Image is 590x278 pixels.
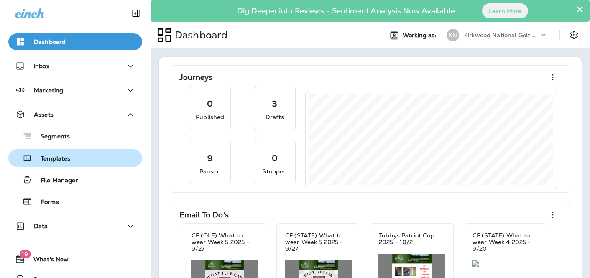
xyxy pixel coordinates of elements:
[272,154,278,162] p: 0
[34,87,63,94] p: Marketing
[482,3,528,18] button: Learn More
[285,232,351,252] p: CF (STATE) What to wear Week 5 2025 - 9/27
[124,5,148,22] button: Collapse Sidebar
[8,171,142,189] button: File Manager
[8,106,142,123] button: Assets
[576,3,584,16] button: Close
[192,232,258,252] p: CF (OLE) What to wear Week 5 2025 - 9/27
[8,251,142,268] button: 19What's New
[19,250,31,258] span: 19
[8,58,142,74] button: Inbox
[8,82,142,99] button: Marketing
[34,223,48,230] p: Data
[32,133,70,141] p: Segments
[33,199,59,207] p: Forms
[171,29,227,41] p: Dashboard
[472,260,539,267] img: eb00598e-5aad-4039-ae96-137d57211012.jpg
[34,111,54,118] p: Assets
[464,32,539,38] p: Kirkwood National Golf Club
[32,155,70,163] p: Templates
[262,167,287,176] p: Stopped
[379,232,445,245] p: Tubbys Patriot Cup 2025 - 10/2
[266,113,284,121] p: Drafts
[8,218,142,235] button: Data
[403,32,438,39] span: Working as:
[25,256,69,266] span: What's New
[8,193,142,210] button: Forms
[213,10,479,12] p: Dig Deeper into Reviews - Sentiment Analysis Now Available
[567,28,582,43] button: Settings
[33,63,49,69] p: Inbox
[179,211,229,219] p: Email To Do's
[8,127,142,145] button: Segments
[8,149,142,167] button: Templates
[447,29,459,41] div: KN
[32,177,78,185] p: File Manager
[272,99,277,108] p: 3
[207,99,213,108] p: 0
[473,232,539,252] p: CF (STATE) What to wear Week 4 2025 - 9/20
[196,113,224,121] p: Published
[199,167,221,176] p: Paused
[179,73,212,82] p: Journeys
[34,38,66,45] p: Dashboard
[8,33,142,50] button: Dashboard
[207,154,213,162] p: 9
